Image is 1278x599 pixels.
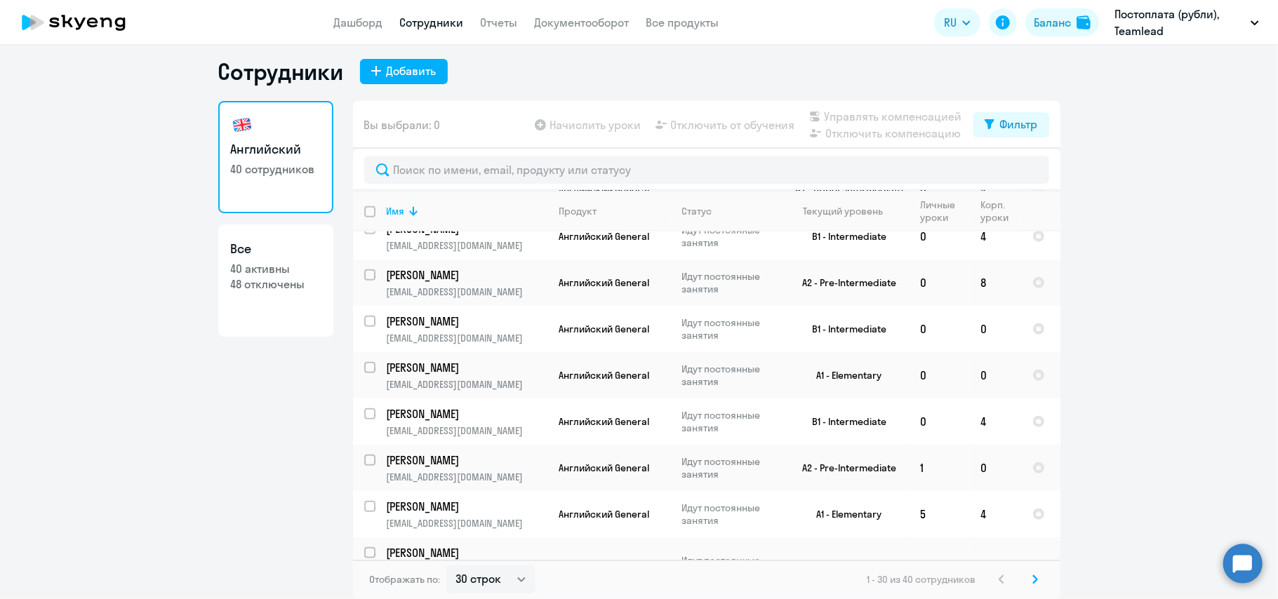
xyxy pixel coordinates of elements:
td: 0 [910,537,970,596]
p: Идут постоянные занятия [682,409,778,434]
div: Баланс [1034,14,1071,31]
div: Текущий уровень [790,205,909,217]
td: A1 - Elementary [779,537,910,596]
td: 0 [910,260,970,306]
span: Английский General [559,415,650,428]
td: 4 [970,213,1021,260]
td: B1 - Intermediate [779,398,910,445]
button: RU [934,8,980,36]
a: [PERSON_NAME] [387,314,547,329]
div: Корп. уроки [981,198,1020,224]
td: 0 [910,398,970,445]
td: 4 [970,398,1021,445]
span: Английский General [559,462,650,474]
td: A1 - Elementary [779,352,910,398]
p: Идут постоянные занятия [682,554,778,579]
p: [EMAIL_ADDRESS][DOMAIN_NAME] [387,517,547,530]
p: [EMAIL_ADDRESS][DOMAIN_NAME] [387,285,547,298]
p: 40 сотрудников [231,161,321,177]
span: Английский General [559,508,650,520]
button: Балансbalance [1025,8,1099,36]
button: Постоплата (рубли), Teamlead [1107,6,1266,39]
h3: Все [231,240,321,258]
button: Добавить [360,59,448,84]
a: Дашборд [334,15,383,29]
td: 5 [910,491,970,537]
span: RU [944,14,957,31]
td: 0 [970,352,1021,398]
p: [EMAIL_ADDRESS][DOMAIN_NAME] [387,332,547,344]
span: Английский General [559,230,650,243]
input: Поиск по имени, email, продукту или статусу [364,156,1049,184]
span: Английский General [559,276,650,289]
td: 0 [970,306,1021,352]
p: [EMAIL_ADDRESS][DOMAIN_NAME] [387,378,547,391]
div: Статус [682,205,712,217]
div: Личные уроки [921,198,960,224]
div: Личные уроки [921,198,969,224]
img: balance [1077,15,1091,29]
p: Идут постоянные занятия [682,363,778,388]
td: 0 [910,352,970,398]
td: A2 - Pre-Intermediate [779,260,910,306]
p: Идут постоянные занятия [682,502,778,527]
p: [PERSON_NAME] [387,314,545,329]
a: [PERSON_NAME] [387,452,547,468]
td: 0 [970,445,1021,491]
a: Английский40 сотрудников [218,101,333,213]
td: A1 - Elementary [779,491,910,537]
div: Статус [682,205,778,217]
a: [PERSON_NAME] [387,545,547,560]
img: english [231,114,253,136]
p: Идут постоянные занятия [682,224,778,249]
td: 0 [910,213,970,260]
div: Продукт [559,205,597,217]
td: 8 [970,260,1021,306]
a: Все продукты [646,15,719,29]
p: [EMAIL_ADDRESS][DOMAIN_NAME] [387,424,547,437]
a: Сотрудники [400,15,464,29]
span: Английский General [559,323,650,335]
p: [PERSON_NAME] [387,360,545,375]
p: [PERSON_NAME] [387,406,545,422]
p: 40 активны [231,261,321,276]
p: [EMAIL_ADDRESS][DOMAIN_NAME] [387,471,547,483]
div: Фильтр [1000,116,1038,133]
div: Имя [387,205,405,217]
a: Все40 активны48 отключены [218,224,333,337]
div: Корп. уроки [981,198,1011,224]
button: Фильтр [973,112,1049,137]
span: 1 - 30 из 40 сотрудников [867,573,976,586]
td: 1 [910,445,970,491]
p: [EMAIL_ADDRESS][DOMAIN_NAME] [387,239,547,252]
h3: Английский [231,140,321,159]
p: [PERSON_NAME] [387,267,545,283]
p: [PERSON_NAME] [387,545,545,560]
p: Идут постоянные занятия [682,270,778,295]
span: Отображать по: [370,573,441,586]
p: [PERSON_NAME] [387,452,545,468]
div: Имя [387,205,547,217]
p: [PERSON_NAME] [387,499,545,514]
a: Отчеты [481,15,518,29]
td: B1 - Intermediate [779,306,910,352]
span: Английский General [559,369,650,382]
p: Постоплата (рубли), Teamlead [1114,6,1245,39]
p: Идут постоянные занятия [682,455,778,480]
a: [PERSON_NAME] [387,267,547,283]
a: [PERSON_NAME] [387,406,547,422]
td: 0 [970,537,1021,596]
div: Добавить [387,62,437,79]
a: Документооборот [535,15,630,29]
span: Вы выбрали: 0 [364,116,441,133]
td: 4 [970,491,1021,537]
td: B1 - Intermediate [779,213,910,260]
div: Продукт [559,205,670,217]
p: 48 отключены [231,276,321,292]
td: 0 [910,306,970,352]
h1: Сотрудники [218,58,343,86]
a: [PERSON_NAME] [387,360,547,375]
td: A2 - Pre-Intermediate [779,445,910,491]
div: Текущий уровень [803,205,883,217]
